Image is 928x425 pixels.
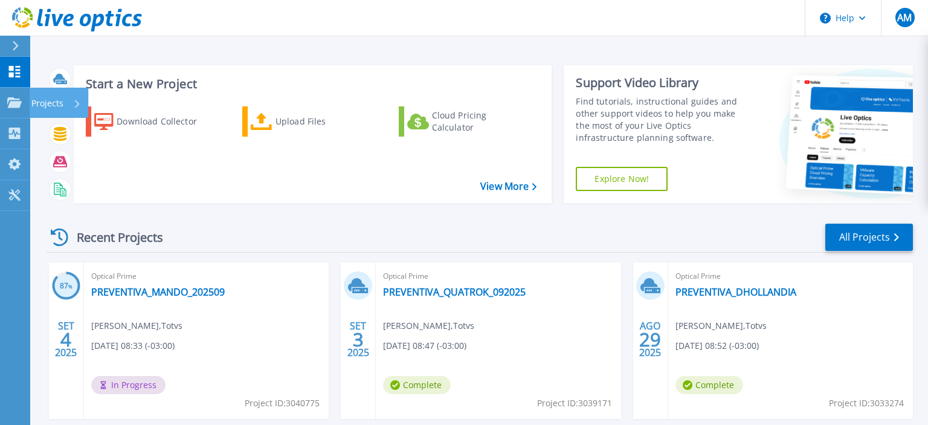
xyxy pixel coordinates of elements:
span: Project ID: 3039171 [537,397,612,410]
a: View More [480,181,536,192]
a: Upload Files [242,106,377,137]
span: 3 [353,334,364,345]
h3: 87 [52,279,80,293]
div: Cloud Pricing Calculator [432,109,529,134]
span: 4 [60,334,71,345]
div: SET 2025 [347,317,370,362]
div: Recent Projects [47,222,179,252]
div: AGO 2025 [639,317,662,362]
div: Upload Files [275,109,372,134]
span: Complete [675,376,743,394]
a: PREVENTIVA_QUATROK_092025 [383,286,526,298]
div: SET 2025 [54,317,77,362]
span: % [68,283,72,290]
div: Download Collector [117,109,213,134]
span: Project ID: 3040775 [245,397,320,410]
span: Optical Prime [383,270,613,283]
h3: Start a New Project [86,77,536,91]
a: All Projects [825,224,913,251]
span: [DATE] 08:33 (-03:00) [91,339,175,352]
a: Cloud Pricing Calculator [399,106,533,137]
span: In Progress [91,376,166,394]
span: [DATE] 08:47 (-03:00) [383,339,466,352]
span: [DATE] 08:52 (-03:00) [675,339,759,352]
span: 29 [639,334,661,345]
a: Explore Now! [576,167,668,191]
a: PREVENTIVA_DHOLLANDIA [675,286,796,298]
span: Complete [383,376,451,394]
div: Support Video Library [576,75,751,91]
span: AM [897,13,912,22]
span: [PERSON_NAME] , Totvs [91,319,182,333]
p: Projects [31,88,63,119]
span: Optical Prime [91,270,321,283]
span: Optical Prime [675,270,906,283]
span: Project ID: 3033274 [829,397,904,410]
span: [PERSON_NAME] , Totvs [675,319,767,333]
div: Find tutorials, instructional guides and other support videos to help you make the most of your L... [576,96,751,144]
a: Download Collector [86,106,221,137]
span: [PERSON_NAME] , Totvs [383,319,474,333]
a: PREVENTIVA_MANDO_202509 [91,286,225,298]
